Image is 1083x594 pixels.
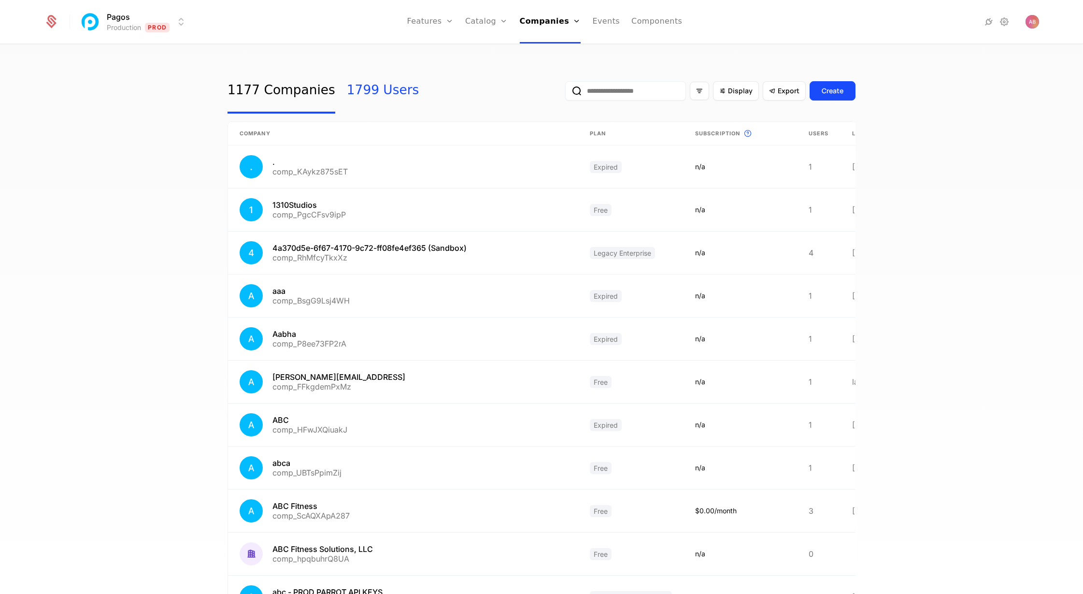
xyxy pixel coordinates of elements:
[713,81,759,101] button: Display
[347,68,419,114] a: 1799 Users
[1026,15,1039,29] button: Open user button
[107,11,130,23] span: Pagos
[145,23,170,32] span: Prod
[998,16,1010,28] a: Settings
[822,86,843,96] div: Create
[690,82,709,100] button: Filter options
[695,130,740,138] span: Subscription
[1026,15,1039,29] img: Andy Barker
[578,122,684,145] th: Plan
[82,11,187,32] button: Select environment
[228,122,578,145] th: Company
[763,81,806,101] button: Export
[810,81,855,101] button: Create
[228,68,335,114] a: 1177 Companies
[852,130,886,138] span: Last seen
[983,16,995,28] a: Integrations
[728,86,753,96] span: Display
[778,86,799,96] span: Export
[107,23,141,32] div: Production
[797,122,841,145] th: Users
[79,10,102,33] img: Pagos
